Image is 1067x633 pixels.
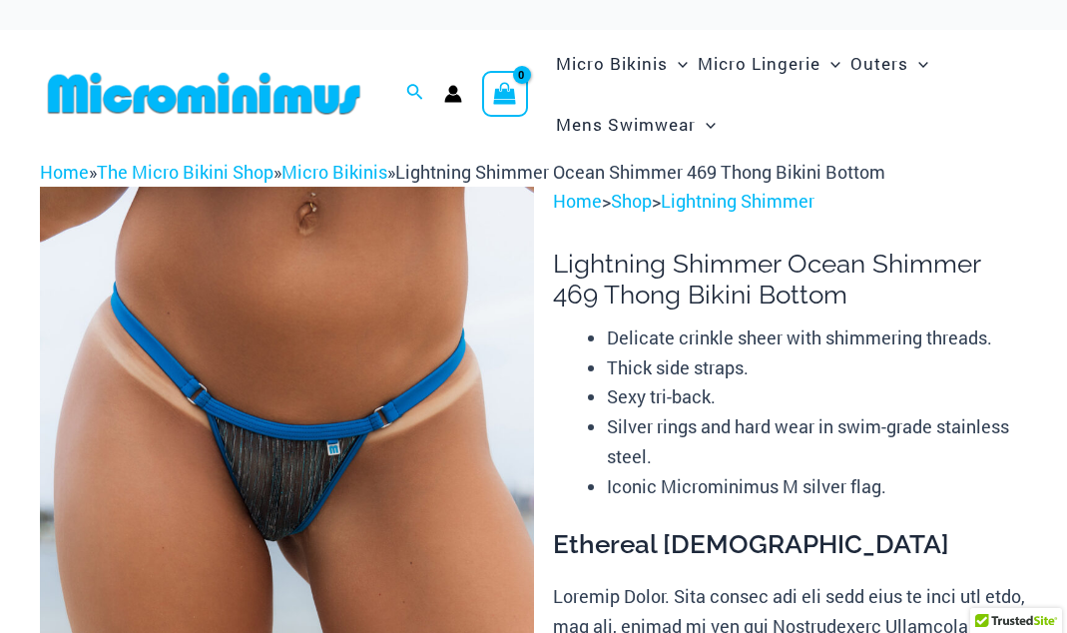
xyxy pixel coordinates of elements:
[696,99,716,150] span: Menu Toggle
[281,160,387,184] a: Micro Bikinis
[553,528,1027,562] h3: Ethereal [DEMOGRAPHIC_DATA]
[850,38,908,89] span: Outers
[395,160,885,184] span: Lightning Shimmer Ocean Shimmer 469 Thong Bikini Bottom
[444,85,462,103] a: Account icon link
[548,30,1027,158] nav: Site Navigation
[553,249,1027,311] h1: Lightning Shimmer Ocean Shimmer 469 Thong Bikini Bottom
[607,353,1027,383] li: Thick side straps.
[661,189,814,213] a: Lightning Shimmer
[845,33,933,94] a: OutersMenu ToggleMenu Toggle
[668,38,688,89] span: Menu Toggle
[607,323,1027,353] li: Delicate crinkle sheer with shimmering threads.
[908,38,928,89] span: Menu Toggle
[482,71,528,117] a: View Shopping Cart, empty
[607,472,1027,502] li: Iconic Microminimus M silver flag.
[40,160,885,184] span: » » »
[698,38,820,89] span: Micro Lingerie
[40,71,368,116] img: MM SHOP LOGO FLAT
[607,382,1027,412] li: Sexy tri-back.
[556,38,668,89] span: Micro Bikinis
[607,412,1027,471] li: Silver rings and hard wear in swim-grade stainless steel.
[556,99,696,150] span: Mens Swimwear
[406,81,424,107] a: Search icon link
[40,160,89,184] a: Home
[551,94,721,155] a: Mens SwimwearMenu ToggleMenu Toggle
[553,187,1027,217] p: > >
[820,38,840,89] span: Menu Toggle
[553,189,602,213] a: Home
[693,33,845,94] a: Micro LingerieMenu ToggleMenu Toggle
[611,189,652,213] a: Shop
[97,160,273,184] a: The Micro Bikini Shop
[551,33,693,94] a: Micro BikinisMenu ToggleMenu Toggle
